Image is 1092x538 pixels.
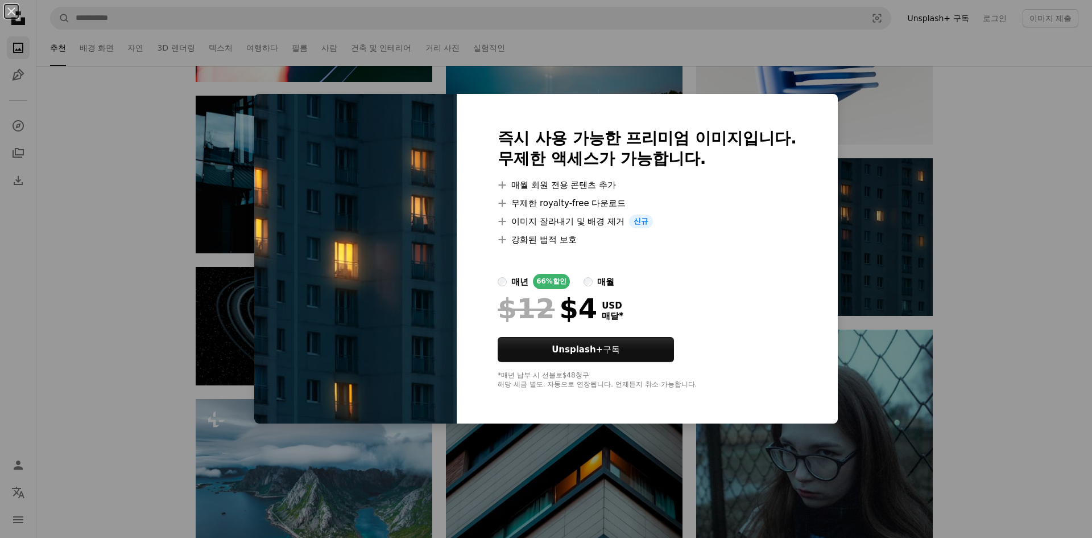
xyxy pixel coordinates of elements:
li: 이미지 잘라내기 및 배경 제거 [498,215,797,228]
img: premium_photo-1738451201702-6099431434d9 [254,94,457,424]
h2: 즉시 사용 가능한 프리미엄 이미지입니다. 무제한 액세스가 가능합니다. [498,128,797,169]
span: USD [602,301,623,311]
div: 66% 할인 [533,274,570,289]
button: Unsplash+구독 [498,337,674,362]
span: $12 [498,294,555,323]
div: 매월 [597,275,614,289]
strong: Unsplash+ [552,344,603,355]
div: $4 [498,294,597,323]
li: 강화된 법적 보호 [498,233,797,247]
span: 신규 [629,215,653,228]
li: 무제한 royalty-free 다운로드 [498,196,797,210]
div: 매년 [511,275,528,289]
input: 매월 [584,277,593,286]
input: 매년66%할인 [498,277,507,286]
div: *매년 납부 시 선불로 $48 청구 해당 세금 별도. 자동으로 연장됩니다. 언제든지 취소 가능합니다. [498,371,797,389]
li: 매월 회원 전용 콘텐츠 추가 [498,178,797,192]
